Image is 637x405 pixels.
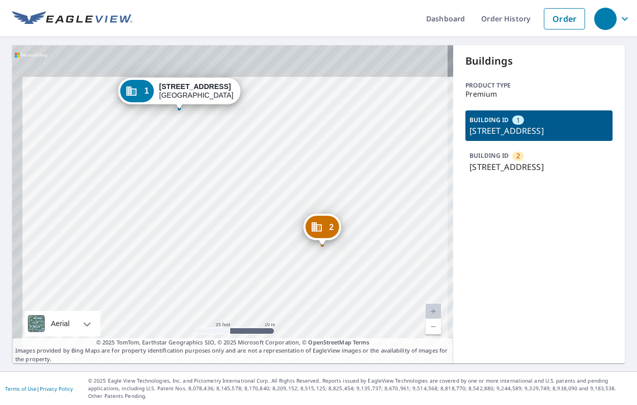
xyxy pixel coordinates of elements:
img: EV Logo [12,11,132,26]
strong: [STREET_ADDRESS] [159,82,231,91]
div: [GEOGRAPHIC_DATA] [159,82,234,100]
div: Dropped pin, building 2, Commercial property, 94 Chinkapin Dr Stephens City, VA 22655 [303,214,341,245]
p: Buildings [465,53,613,69]
a: Current Level 20, Zoom In Disabled [426,304,441,319]
span: 2 [516,151,520,161]
p: | [5,386,73,392]
p: Images provided by Bing Maps are for property identification purposes only and are not a represen... [12,338,453,364]
p: Premium [465,90,613,98]
p: [STREET_ADDRESS] [469,161,608,173]
p: Product type [465,81,613,90]
span: © 2025 TomTom, Earthstar Geographics SIO, © 2025 Microsoft Corporation, © [96,338,370,347]
a: Order [544,8,585,30]
a: Current Level 20, Zoom Out [426,319,441,334]
a: Privacy Policy [40,385,73,392]
div: Aerial [48,311,73,336]
span: 1 [516,115,520,125]
div: Dropped pin, building 1, Commercial property, 92 Chinkapin Dr Stephens City, VA 22655 [119,78,241,109]
a: Terms of Use [5,385,37,392]
div: Aerial [24,311,100,336]
a: OpenStreetMap [308,338,351,346]
p: © 2025 Eagle View Technologies, Inc. and Pictometry International Corp. All Rights Reserved. Repo... [88,377,632,400]
span: 2 [329,223,334,231]
a: Terms [353,338,370,346]
p: [STREET_ADDRESS] [469,125,608,137]
p: BUILDING ID [469,151,509,160]
span: 1 [145,87,149,95]
p: BUILDING ID [469,115,509,124]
